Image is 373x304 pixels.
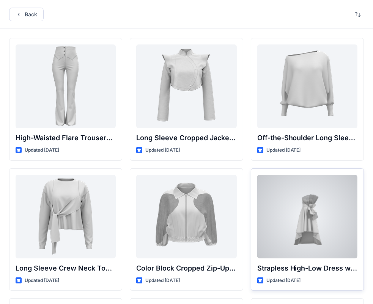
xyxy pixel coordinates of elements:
[16,44,116,128] a: High-Waisted Flare Trousers with Button Detail
[266,277,301,285] p: Updated [DATE]
[9,8,44,21] button: Back
[266,146,301,154] p: Updated [DATE]
[16,175,116,258] a: Long Sleeve Crew Neck Top with Asymmetrical Tie Detail
[257,263,357,274] p: Strapless High-Low Dress with Side Bow Detail
[257,175,357,258] a: Strapless High-Low Dress with Side Bow Detail
[136,133,236,143] p: Long Sleeve Cropped Jacket with Mandarin Collar and Shoulder Detail
[145,277,180,285] p: Updated [DATE]
[136,263,236,274] p: Color Block Cropped Zip-Up Jacket with Sheer Sleeves
[145,146,180,154] p: Updated [DATE]
[25,146,59,154] p: Updated [DATE]
[257,133,357,143] p: Off-the-Shoulder Long Sleeve Top
[136,175,236,258] a: Color Block Cropped Zip-Up Jacket with Sheer Sleeves
[16,263,116,274] p: Long Sleeve Crew Neck Top with Asymmetrical Tie Detail
[257,44,357,128] a: Off-the-Shoulder Long Sleeve Top
[136,44,236,128] a: Long Sleeve Cropped Jacket with Mandarin Collar and Shoulder Detail
[25,277,59,285] p: Updated [DATE]
[16,133,116,143] p: High-Waisted Flare Trousers with Button Detail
